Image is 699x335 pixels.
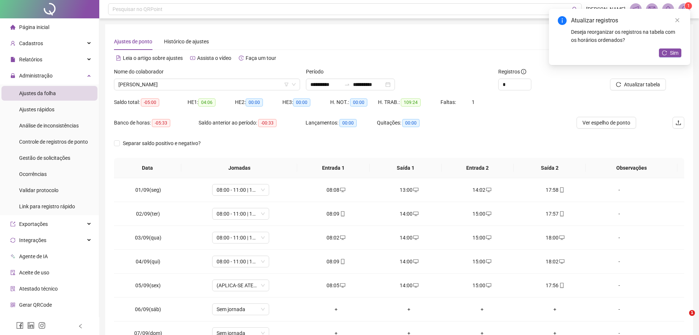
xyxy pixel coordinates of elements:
[350,98,367,107] span: 00:00
[610,79,666,90] button: Atualizar tabela
[675,18,680,23] span: close
[485,211,491,216] span: desktop
[198,98,215,107] span: 04:06
[10,270,15,275] span: audit
[118,79,296,90] span: HELLEN CHRISTINA GONÇALVES PEREIRA OLIVEIRA
[524,234,586,242] div: 18:00
[217,280,265,291] span: (APLICA-SE ATESTADO)
[659,48,681,57] button: Sim
[19,40,43,46] span: Cadastros
[378,305,440,313] div: +
[27,322,35,329] span: linkedin
[339,211,345,216] span: mobile
[485,187,491,192] span: desktop
[413,283,418,288] span: desktop
[120,139,204,147] span: Separar saldo positivo e negativo?
[141,98,159,107] span: -05:00
[452,257,513,266] div: 15:00
[19,253,48,259] span: Agente de IA
[114,158,181,178] th: Data
[19,302,52,308] span: Gerar QRCode
[558,16,567,25] span: info-circle
[181,158,297,178] th: Jornadas
[306,234,367,242] div: 08:02
[472,99,475,105] span: 1
[452,305,513,313] div: +
[524,210,586,218] div: 17:57
[402,119,420,127] span: 00:00
[582,119,630,127] span: Ver espelho de ponto
[524,257,586,266] div: 18:02
[306,305,367,313] div: +
[123,55,183,61] span: Leia o artigo sobre ajustes
[19,286,58,292] span: Atestado técnico
[258,119,277,127] span: -00:33
[485,259,491,264] span: desktop
[10,221,15,227] span: export
[598,186,641,194] div: -
[114,68,168,76] label: Nome do colaborador
[16,322,24,329] span: facebook
[217,304,265,315] span: Sem jornada
[571,28,681,44] div: Deseja reorganizar os registros na tabela com os horários ordenados?
[559,259,564,264] span: desktop
[339,283,345,288] span: desktop
[114,119,199,127] div: Banco de horas:
[413,187,418,192] span: desktop
[10,238,15,243] span: sync
[19,73,53,79] span: Administração
[306,119,377,127] div: Lançamentos:
[293,98,310,107] span: 00:00
[378,98,441,107] div: H. TRAB.:
[378,210,440,218] div: 14:00
[598,234,641,242] div: -
[190,55,195,61] span: youtube
[19,139,88,145] span: Controle de registros de ponto
[19,24,49,30] span: Página inicial
[217,256,265,267] span: 08:00 - 11:00 | 12:12 - 18:00
[572,7,578,12] span: search
[679,4,690,15] img: 80004
[370,158,442,178] th: Saída 1
[19,203,75,209] span: Link para registro rápido
[114,39,152,44] span: Ajustes de ponto
[485,283,491,288] span: desktop
[136,211,160,217] span: 02/09(ter)
[19,90,56,96] span: Ajustes da folha
[306,186,367,194] div: 08:08
[452,210,513,218] div: 15:00
[239,55,244,61] span: history
[135,235,161,241] span: 03/09(qua)
[135,187,161,193] span: 01/09(seg)
[10,286,15,291] span: solution
[377,119,448,127] div: Quitações:
[197,55,231,61] span: Assista o vídeo
[199,119,306,127] div: Saldo anterior ao período:
[217,184,265,195] span: 08:00 - 11:00 | 12:12 - 18:00
[524,186,586,194] div: 17:58
[78,324,83,329] span: left
[10,57,15,62] span: file
[339,259,345,264] span: mobile
[670,49,678,57] span: Sim
[524,305,586,313] div: +
[135,306,161,312] span: 06/09(sáb)
[452,281,513,289] div: 15:00
[292,82,296,87] span: down
[188,98,235,107] div: HE 1:
[19,221,48,227] span: Exportações
[452,186,513,194] div: 14:02
[452,234,513,242] div: 15:00
[665,6,671,12] span: bell
[378,234,440,242] div: 14:00
[136,259,160,264] span: 04/09(qui)
[344,82,350,87] span: to
[38,322,46,329] span: instagram
[514,158,586,178] th: Saída 2
[662,50,667,55] span: reload
[284,82,289,87] span: filter
[675,120,681,126] span: upload
[378,281,440,289] div: 14:00
[19,155,70,161] span: Gestão de solicitações
[689,310,695,316] span: 1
